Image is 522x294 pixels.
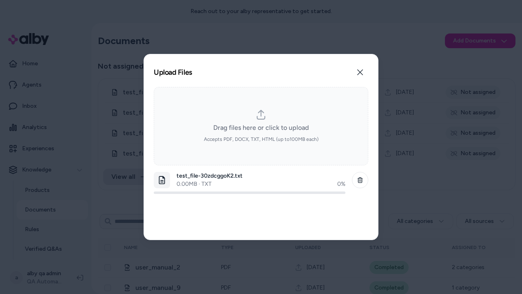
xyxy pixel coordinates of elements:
p: test_file-30zdcggoK2.txt [177,172,345,180]
span: Drag files here or click to upload [213,123,309,133]
div: dropzone [154,87,368,165]
span: Accepts PDF, DOCX, TXT, HTML (up to 100 MB each) [204,136,319,143]
p: 0.00 MB · TXT [177,180,212,188]
li: dropzone-file-list-item [154,169,368,197]
h2: Upload Files [154,69,192,76]
div: 0 % [337,180,345,188]
ol: dropzone-file-list [154,169,368,230]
